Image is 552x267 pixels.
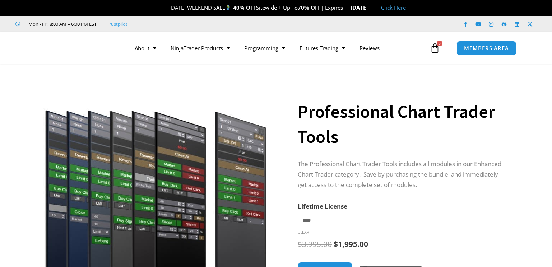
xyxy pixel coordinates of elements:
[233,4,256,11] strong: 40% OFF
[298,99,507,149] h1: Professional Chart Trader Tools
[107,20,127,28] a: Trustpilot
[456,41,516,56] a: MEMBERS AREA
[464,46,509,51] span: MEMBERS AREA
[163,40,237,56] a: NinjaTrader Products
[127,40,428,56] nav: Menu
[437,41,442,46] span: 0
[334,239,338,249] span: $
[127,40,163,56] a: About
[27,35,105,61] img: LogoAI | Affordable Indicators – NinjaTrader
[352,40,387,56] a: Reviews
[237,40,292,56] a: Programming
[162,4,350,11] span: [DATE] WEEKEND SALE Sitewide + Up To | Expires
[358,261,423,262] iframe: Secure payment input frame
[298,4,321,11] strong: 70% OFF
[298,202,347,210] label: Lifetime License
[298,239,302,249] span: $
[419,38,451,58] a: 0
[27,20,97,28] span: Mon - Fri: 8:00 AM – 6:00 PM EST
[334,239,368,249] bdi: 1,995.00
[298,239,332,249] bdi: 3,995.00
[298,230,309,235] a: Clear options
[343,5,349,10] img: ⌛
[292,40,352,56] a: Futures Trading
[163,5,169,10] img: 🎉
[381,4,406,11] a: Click Here
[226,5,231,10] img: 🏌️‍♂️
[368,5,374,10] img: 🏭
[351,4,374,11] strong: [DATE]
[298,159,507,190] p: The Professional Chart Trader Tools includes all modules in our Enhanced Chart Trader category. S...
